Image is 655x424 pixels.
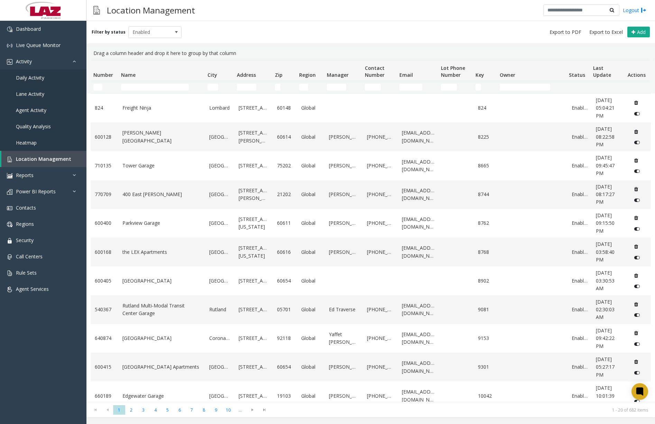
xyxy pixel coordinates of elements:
td: Manager Filter [324,81,362,93]
a: Enabled [572,334,588,342]
span: Owner [500,72,515,78]
span: Page 9 [210,405,222,415]
a: Enabled [572,306,588,313]
button: Delete [631,299,642,310]
a: [EMAIL_ADDRESS][DOMAIN_NAME] [402,129,435,145]
button: Delete [631,356,642,367]
a: Global [301,306,321,313]
kendo-pager-info: 1 - 20 of 682 items [275,407,648,413]
span: Page 4 [149,405,162,415]
a: 60654 [277,277,293,285]
a: [GEOGRAPHIC_DATA] [209,219,230,227]
span: City [207,72,217,78]
div: Data table [86,60,655,402]
span: Contacts [16,204,36,211]
a: 770709 [95,191,114,198]
button: Delete [631,270,642,281]
button: Disable [631,252,644,263]
a: [DATE] 02:30:03 AM [596,298,622,321]
span: Page 10 [222,405,234,415]
a: [STREET_ADDRESS][US_STATE] [239,244,268,260]
img: 'icon' [7,270,12,276]
label: Filter by status [92,29,126,35]
span: Call Centers [16,253,43,260]
span: Page 1 [113,405,125,415]
img: pageIcon [93,2,100,19]
td: Number Filter [91,81,118,93]
span: [DATE] 08:17:27 PM [596,183,615,205]
span: Page 5 [162,405,174,415]
a: [STREET_ADDRESS] [239,334,268,342]
span: [DATE] 05:27:17 PM [596,356,615,378]
button: Disable [631,137,644,148]
a: 8768 [478,248,494,256]
a: [STREET_ADDRESS] [239,363,268,371]
span: [DATE] 05:04:21 PM [596,97,615,119]
a: 21202 [277,191,293,198]
a: [EMAIL_ADDRESS][DOMAIN_NAME] [402,187,435,202]
button: Delete [631,241,642,252]
input: Key Filter [476,84,481,91]
a: 600415 [95,363,114,371]
a: Logout [623,7,646,14]
td: Name Filter [118,81,205,93]
a: [GEOGRAPHIC_DATA] [209,133,230,141]
a: 8902 [478,277,494,285]
a: Global [301,191,321,198]
a: [GEOGRAPHIC_DATA] [209,277,230,285]
a: Enabled [572,277,588,285]
button: Export to Excel [587,27,626,37]
a: [GEOGRAPHIC_DATA] [122,334,201,342]
span: Key [476,72,484,78]
a: Coronado [209,334,230,342]
span: Go to the next page [248,407,257,413]
img: 'icon' [7,254,12,260]
a: [PHONE_NUMBER] [367,248,393,256]
div: Drag a column header and drop it here to group by that column [91,47,651,60]
img: 'icon' [7,189,12,195]
input: Zip Filter [275,84,280,91]
button: Add [627,27,650,38]
td: Lot Phone Number Filter [438,81,473,93]
span: Page 2 [125,405,137,415]
a: 824 [478,104,494,112]
a: [DATE] 08:22:58 PM [596,125,622,148]
a: 9153 [478,334,494,342]
span: Lane Activity [16,91,44,97]
a: [PHONE_NUMBER] [367,306,393,313]
a: Global [301,133,321,141]
a: [EMAIL_ADDRESS][DOMAIN_NAME] [402,215,435,231]
a: Rutland Multi-Modal Transit Center Garage [122,302,201,317]
a: 05701 [277,306,293,313]
span: Reports [16,172,34,178]
input: Manager Filter [327,84,346,91]
span: Manager [327,72,349,78]
span: Page 7 [186,405,198,415]
img: 'icon' [7,287,12,292]
a: 8762 [478,219,494,227]
th: Actions [625,60,649,81]
span: Region [299,72,316,78]
button: Delete [631,328,642,339]
td: Email Filter [397,81,438,93]
span: Page 6 [174,405,186,415]
a: [STREET_ADDRESS] [239,392,268,400]
button: Disable [631,223,644,234]
a: [PERSON_NAME] [329,392,359,400]
span: Page 11 [234,405,246,415]
span: Location Management [16,156,71,162]
a: Enabled [572,363,588,371]
a: Global [301,104,321,112]
th: Status [566,60,590,81]
input: Contact Number Filter [365,84,381,91]
a: [GEOGRAPHIC_DATA] [209,392,230,400]
a: [GEOGRAPHIC_DATA] [122,277,201,285]
img: 'icon' [7,59,12,65]
a: [STREET_ADDRESS] [239,104,268,112]
a: Global [301,219,321,227]
a: [STREET_ADDRESS] [239,162,268,169]
img: 'icon' [7,43,12,48]
span: Zip [275,72,283,78]
span: Export to Excel [589,29,623,36]
a: [DATE] 08:17:27 PM [596,183,622,206]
